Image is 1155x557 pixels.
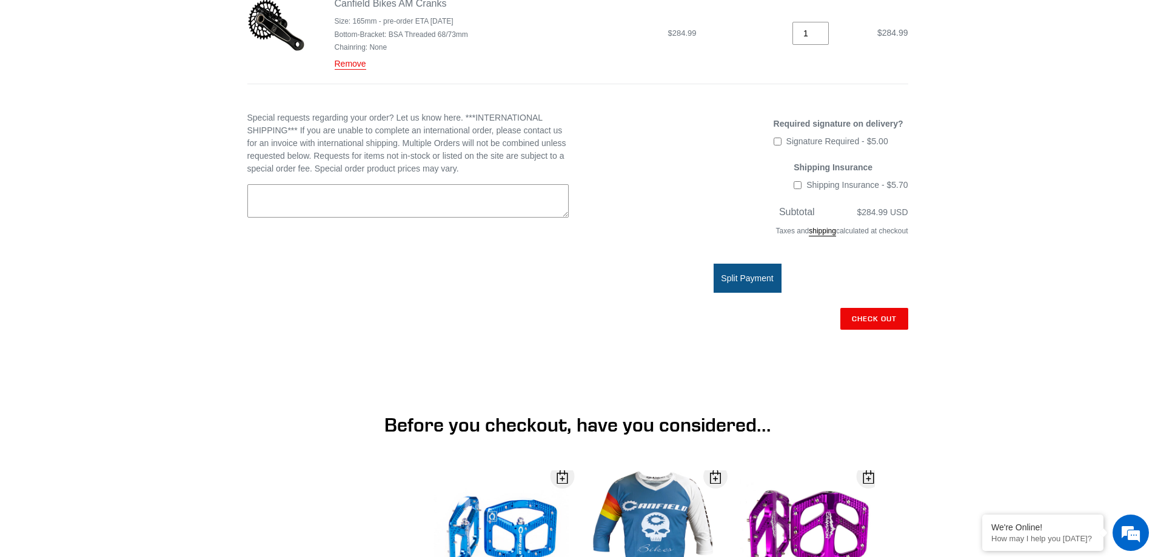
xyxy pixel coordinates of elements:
span: $284.99 [668,28,697,38]
span: Signature Required - $5.00 [786,136,888,146]
p: How may I help you today? [991,534,1094,543]
iframe: PayPal-paypal [587,352,908,379]
h1: Before you checkout, have you considered... [281,413,875,436]
span: Required signature on delivery? [774,119,903,128]
span: Shipping Insurance - $5.70 [806,180,908,190]
div: Taxes and calculated at checkout [587,219,908,248]
ul: Product details [335,13,468,53]
img: d_696896380_company_1647369064580_696896380 [39,61,69,91]
li: Chainring: None [335,42,468,53]
div: Minimize live chat window [199,6,228,35]
input: Signature Required - $5.00 [774,138,782,145]
span: Subtotal [779,207,815,217]
div: Chat with us now [81,68,222,84]
span: We're online! [70,153,167,275]
span: $284.99 [877,28,908,38]
div: Navigation go back [13,67,32,85]
a: shipping [809,227,836,236]
button: Split Payment [714,264,782,293]
span: Shipping Insurance [794,162,872,172]
div: We're Online! [991,522,1094,532]
input: Check out [840,308,908,330]
a: Remove Canfield Bikes AM Cranks - 165mm - pre-order ETA 9/30/25 / BSA Threaded 68/73mm / None [335,59,366,70]
label: Special requests regarding your order? Let us know here. ***INTERNATIONAL SHIPPING*** If you are ... [247,112,569,175]
span: Split Payment [721,273,773,283]
input: Shipping Insurance - $5.70 [794,181,802,189]
span: $284.99 USD [857,207,908,217]
li: Size: 165mm - pre-order ETA [DATE] [335,16,468,27]
li: Bottom-Bracket: BSA Threaded 68/73mm [335,29,468,40]
textarea: Type your message and hit 'Enter' [6,331,231,373]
